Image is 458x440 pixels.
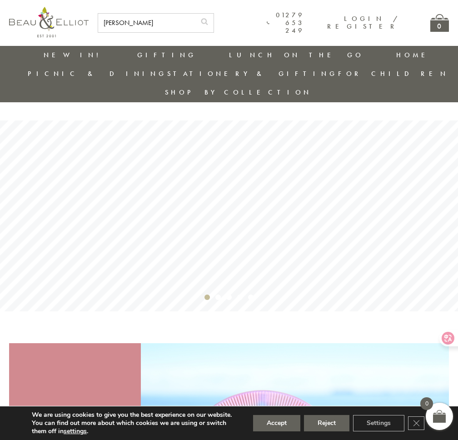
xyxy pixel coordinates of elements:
[420,397,433,410] span: 0
[304,415,349,431] button: Reject
[165,88,312,97] a: Shop by collection
[32,411,238,419] p: We are using cookies to give you the best experience on our website.
[32,419,238,435] p: You can find out more about which cookies we are using or switch them off in .
[253,415,300,431] button: Accept
[430,14,449,32] a: 0
[137,50,196,60] a: Gifting
[98,14,195,32] input: SEARCH
[267,11,304,35] a: 01279 653 249
[167,69,338,78] a: Stationery & Gifting
[396,50,433,60] a: Home
[408,416,424,430] button: Close GDPR Cookie Banner
[338,69,448,78] a: For Children
[44,50,105,60] a: New in!
[28,69,167,78] a: Picnic & Dining
[229,50,363,60] a: Lunch On The Go
[327,14,398,31] a: Login / Register
[9,7,89,37] img: logo
[353,415,404,431] button: Settings
[64,427,87,435] button: settings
